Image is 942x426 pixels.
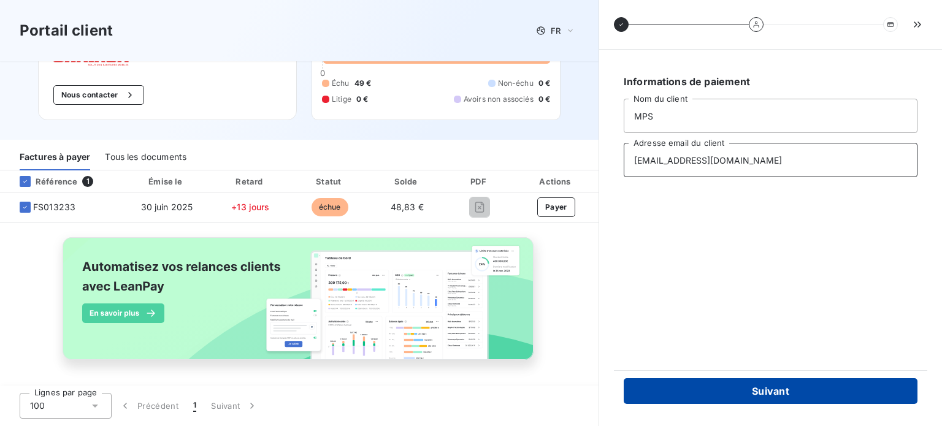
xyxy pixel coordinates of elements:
[624,143,917,177] input: placeholder
[112,393,186,419] button: Précédent
[464,94,534,105] span: Avoirs non associés
[624,378,917,404] button: Suivant
[126,175,208,188] div: Émise le
[537,197,575,217] button: Payer
[186,393,204,419] button: 1
[372,175,443,188] div: Solde
[356,94,368,105] span: 0 €
[312,198,348,216] span: échue
[82,176,93,187] span: 1
[538,94,550,105] span: 0 €
[10,176,77,187] div: Référence
[538,78,550,89] span: 0 €
[624,99,917,133] input: placeholder
[332,94,351,105] span: Litige
[53,85,144,105] button: Nous contacter
[516,175,596,188] div: Actions
[33,201,75,213] span: FS013233
[332,78,350,89] span: Échu
[391,202,424,212] span: 48,83 €
[448,175,511,188] div: PDF
[141,202,193,212] span: 30 juin 2025
[551,26,561,36] span: FR
[193,400,196,412] span: 1
[20,145,90,170] div: Factures à payer
[204,393,266,419] button: Suivant
[52,230,547,381] img: banner
[293,175,367,188] div: Statut
[498,78,534,89] span: Non-échu
[624,74,917,89] h6: Informations de paiement
[105,145,186,170] div: Tous les documents
[20,20,113,42] h3: Portail client
[320,68,325,78] span: 0
[231,202,269,212] span: +13 jours
[213,175,288,188] div: Retard
[30,400,45,412] span: 100
[354,78,372,89] span: 49 €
